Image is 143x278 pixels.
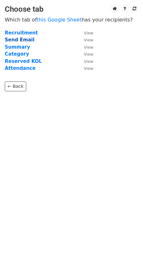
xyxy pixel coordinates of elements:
p: Which tab of has your recipients? [5,16,138,23]
a: Attendance [5,65,35,71]
a: Summary [5,44,30,50]
small: View [84,31,93,35]
a: Reserved KOL [5,58,42,64]
small: View [84,38,93,42]
h3: Choose tab [5,5,138,14]
small: View [84,59,93,64]
a: View [78,30,93,36]
a: ← Back [5,82,26,91]
small: View [84,66,93,71]
a: View [78,51,93,57]
a: View [78,44,93,50]
a: this Google Sheet [37,17,82,23]
iframe: Chat Widget [111,248,143,278]
a: Send Email [5,37,34,43]
a: View [78,58,93,64]
small: View [84,45,93,50]
a: View [78,37,93,43]
a: Category [5,51,29,57]
a: View [78,65,93,71]
small: View [84,52,93,57]
a: Recruitment [5,30,38,36]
